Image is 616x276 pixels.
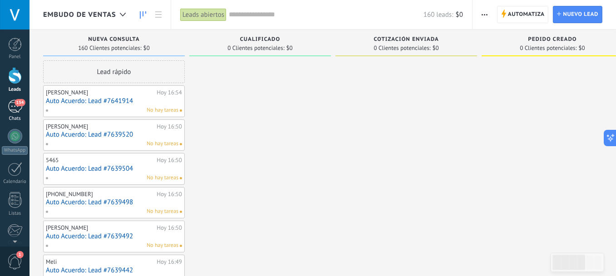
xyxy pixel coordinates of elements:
span: No hay nada asignado [180,245,182,247]
a: Automatiza [497,6,549,23]
div: [PHONE_NUMBER] [46,191,154,198]
a: Lista [151,6,166,24]
span: Embudo de ventas [43,10,116,19]
div: Hoy 16:50 [157,157,182,164]
a: Leads [135,6,151,24]
span: No hay tareas [147,241,178,250]
span: No hay tareas [147,174,178,182]
div: 5465 [46,157,154,164]
span: No hay nada asignado [180,211,182,213]
span: $0 [433,45,439,51]
div: [PERSON_NAME] [46,123,154,130]
div: Hoy 16:49 [157,258,182,266]
span: $0 [143,45,150,51]
span: 0 Clientes potenciales: [520,45,577,51]
span: 1 [16,251,24,258]
span: No hay tareas [147,140,178,148]
span: No hay nada asignado [180,109,182,112]
div: Nueva consulta [48,36,180,44]
span: Pedido creado [528,36,577,43]
a: Auto Acuerdo: Lead #7639520 [46,131,182,138]
span: Nueva consulta [88,36,139,43]
a: Auto Acuerdo: Lead #7641914 [46,97,182,105]
a: Auto Acuerdo: Lead #7639504 [46,165,182,172]
a: Auto Acuerdo: Lead #7639498 [46,198,182,206]
span: No hay nada asignado [180,143,182,145]
div: Hoy 16:50 [157,224,182,232]
div: Meli [46,258,154,266]
span: No hay tareas [147,207,178,216]
span: Cualificado [240,36,281,43]
div: Calendario [2,179,28,185]
div: Listas [2,211,28,217]
span: No hay nada asignado [180,177,182,179]
div: Leads abiertos [180,8,227,21]
div: [PERSON_NAME] [46,89,154,96]
span: Automatiza [508,6,545,23]
a: Auto Acuerdo: Lead #7639492 [46,232,182,240]
div: Cotización enviada [340,36,473,44]
button: Más [478,6,491,23]
span: 0 Clientes potenciales: [227,45,284,51]
div: Panel [2,54,28,60]
div: [PERSON_NAME] [46,224,154,232]
a: Nuevo lead [553,6,602,23]
div: Leads [2,87,28,93]
div: Chats [2,116,28,122]
span: 160 Clientes potenciales: [78,45,141,51]
span: 160 leads: [424,10,453,19]
span: $0 [579,45,585,51]
span: No hay tareas [147,106,178,114]
div: Cualificado [194,36,326,44]
span: $0 [456,10,463,19]
span: 154 [15,99,25,106]
div: Hoy 16:54 [157,89,182,96]
span: $0 [286,45,293,51]
span: 0 Clientes potenciales: [374,45,430,51]
div: Lead rápido [43,60,185,83]
a: Auto Acuerdo: Lead #7639442 [46,266,182,274]
div: WhatsApp [2,146,28,155]
span: Nuevo lead [563,6,598,23]
div: Hoy 16:50 [157,123,182,130]
span: Cotización enviada [374,36,439,43]
div: Hoy 16:50 [157,191,182,198]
